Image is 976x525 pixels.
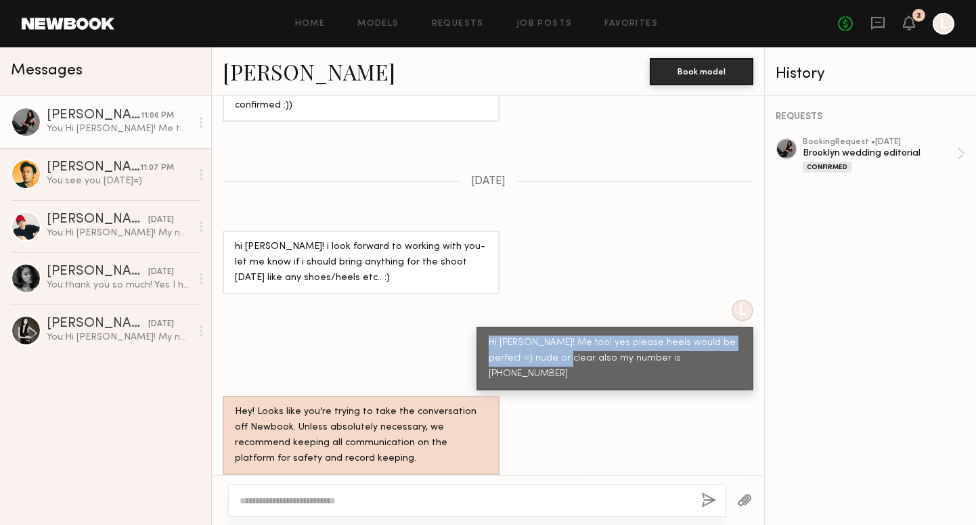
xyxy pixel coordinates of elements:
div: Confirmed [803,162,851,173]
div: Brooklyn wedding editorial [803,147,957,160]
div: [DATE] [148,214,174,227]
div: no worries! thank you so much [PERSON_NAME]! i just confirmed :)) [235,83,487,114]
button: Book model [650,58,753,85]
div: History [776,66,965,82]
a: Home [295,20,326,28]
span: Messages [11,63,83,78]
div: You: Hi [PERSON_NAME]! My name is [PERSON_NAME], a planner and I are looking for a model for [DAT... [47,227,191,239]
div: You: Hi [PERSON_NAME]! Me too! yes please heels would be perfect =) nude or clear also my number ... [47,122,191,135]
span: [DATE] [471,176,506,187]
div: 11:06 PM [141,110,174,122]
a: Job Posts [516,20,573,28]
div: [PERSON_NAME] [47,317,148,331]
div: You: see you [DATE]=) [47,175,191,187]
div: 11:07 PM [140,162,174,175]
div: hi [PERSON_NAME]! i look forward to working with you- let me know if i should bring anything for ... [235,239,487,286]
div: [PERSON_NAME] [47,213,148,227]
div: [DATE] [148,266,174,279]
div: Hey! Looks like you’re trying to take the conversation off Newbook. Unless absolutely necessary, ... [235,405,487,467]
div: [PERSON_NAME] [47,265,148,279]
a: Requests [432,20,484,28]
div: [DATE] [148,318,174,331]
a: Models [357,20,399,28]
a: Book model [650,65,753,76]
a: [PERSON_NAME] [223,57,395,86]
a: L [933,13,954,35]
div: booking Request • [DATE] [803,138,957,147]
div: [PERSON_NAME] [47,161,140,175]
div: You: Hi [PERSON_NAME]! My name is [PERSON_NAME], a planner and I are doing a style shoot in [GEOG... [47,331,191,344]
div: 2 [916,12,921,20]
a: bookingRequest •[DATE]Brooklyn wedding editorialConfirmed [803,138,965,173]
div: [PERSON_NAME] [47,109,141,122]
div: REQUESTS [776,112,965,122]
div: You: thank you so much! Yes I have your profile saved! do you know anyone who might be available? [47,279,191,292]
div: Hi [PERSON_NAME]! Me too! yes please heels would be perfect =) nude or clear also my number is [P... [489,336,741,382]
a: Favorites [604,20,658,28]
